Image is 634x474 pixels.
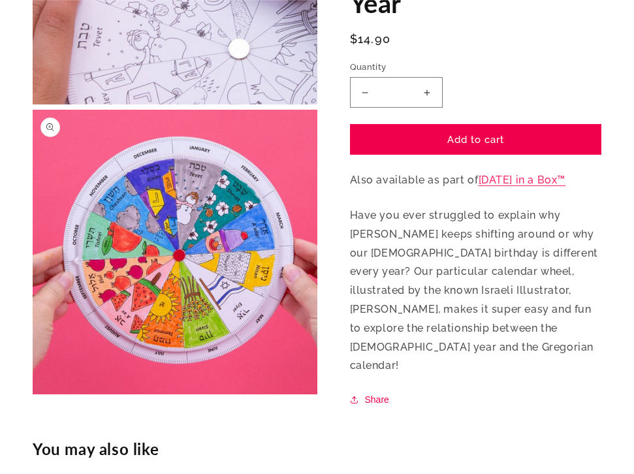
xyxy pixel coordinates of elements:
[350,392,393,407] button: Share
[350,29,391,47] span: $14.90
[350,124,602,155] button: Add to cart
[479,174,566,186] a: [DATE] in a Box™
[33,439,601,459] h2: You may also like
[350,206,602,375] p: Have you ever struggled to explain why [PERSON_NAME] keeps shifting around or why our [DEMOGRAPHI...
[350,60,592,73] label: Quantity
